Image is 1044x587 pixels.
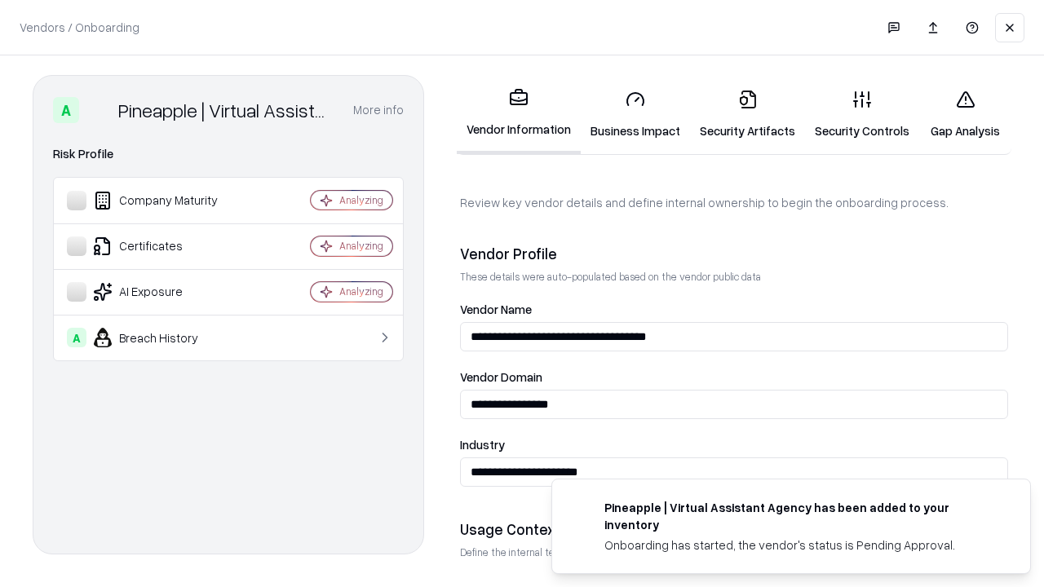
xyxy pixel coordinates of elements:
a: Security Artifacts [690,77,805,152]
p: These details were auto-populated based on the vendor public data [460,270,1008,284]
a: Vendor Information [457,75,581,154]
div: Analyzing [339,285,383,298]
div: Analyzing [339,239,383,253]
label: Vendor Domain [460,371,1008,383]
label: Industry [460,439,1008,451]
div: A [67,328,86,347]
div: Analyzing [339,193,383,207]
div: Pineapple | Virtual Assistant Agency [118,97,334,123]
a: Gap Analysis [919,77,1011,152]
p: Review key vendor details and define internal ownership to begin the onboarding process. [460,194,1008,211]
div: Pineapple | Virtual Assistant Agency has been added to your inventory [604,499,991,533]
img: Pineapple | Virtual Assistant Agency [86,97,112,123]
p: Define the internal team and reason for using this vendor. This helps assess business relevance a... [460,545,1008,559]
div: Certificates [67,236,262,256]
div: A [53,97,79,123]
div: Risk Profile [53,144,404,164]
p: Vendors / Onboarding [20,19,139,36]
div: AI Exposure [67,282,262,302]
a: Business Impact [581,77,690,152]
div: Vendor Profile [460,244,1008,263]
img: trypineapple.com [572,499,591,519]
div: Onboarding has started, the vendor's status is Pending Approval. [604,536,991,554]
div: Usage Context [460,519,1008,539]
div: Breach History [67,328,262,347]
a: Security Controls [805,77,919,152]
label: Vendor Name [460,303,1008,316]
button: More info [353,95,404,125]
div: Company Maturity [67,191,262,210]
